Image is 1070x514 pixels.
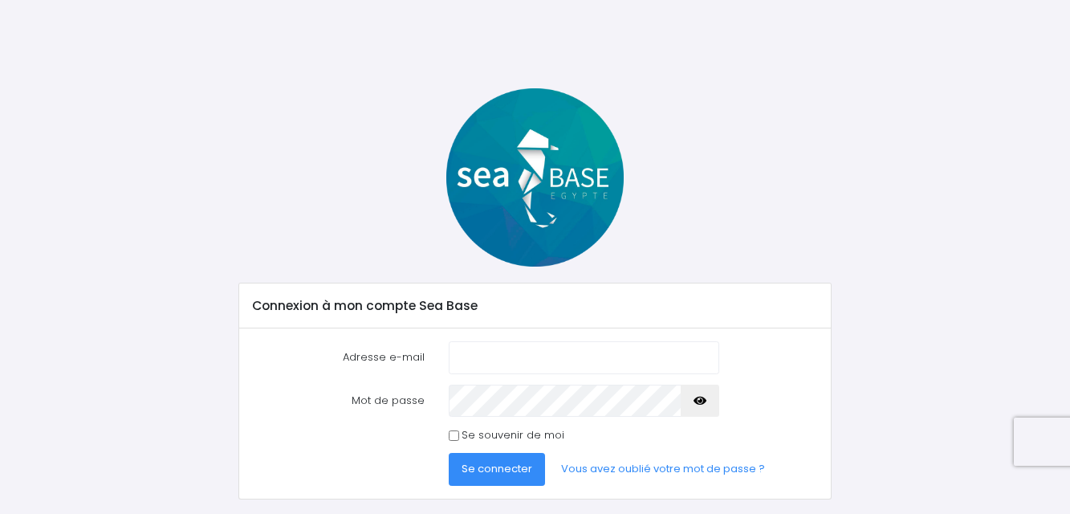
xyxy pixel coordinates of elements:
[548,453,778,485] a: Vous avez oublié votre mot de passe ?
[462,461,532,476] span: Se connecter
[239,284,831,328] div: Connexion à mon compte Sea Base
[240,341,437,373] label: Adresse e-mail
[462,427,564,443] label: Se souvenir de moi
[449,453,545,485] button: Se connecter
[240,385,437,417] label: Mot de passe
